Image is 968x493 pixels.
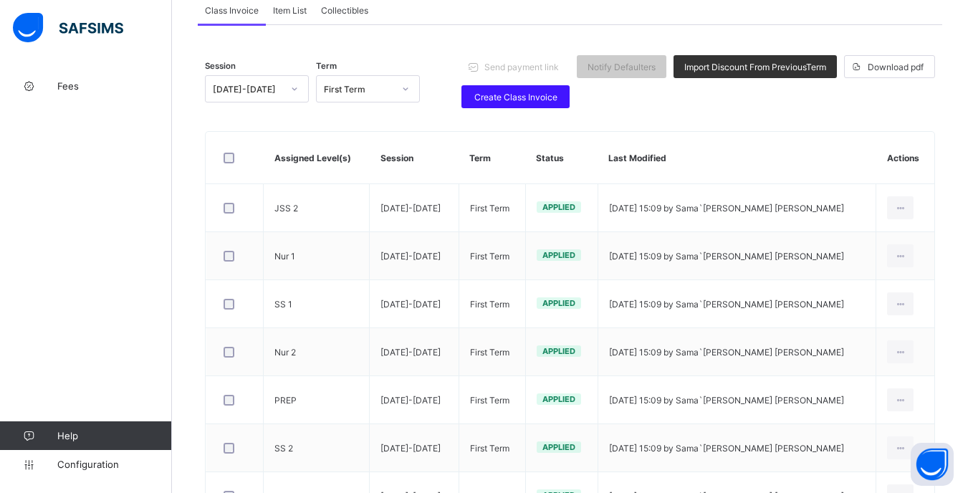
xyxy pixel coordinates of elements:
td: SS 1 [264,280,370,328]
span: Applied [542,394,575,404]
span: Create Class Invoice [472,92,559,102]
td: [DATE] 15:09 by Sama`[PERSON_NAME] [PERSON_NAME] [598,376,876,424]
span: Collectibles [321,5,368,16]
span: Term [316,61,337,71]
span: Item List [273,5,307,16]
td: First Term [459,328,525,376]
span: Applied [542,442,575,452]
span: Class Invoice [205,5,259,16]
td: [DATE] 15:09 by Sama`[PERSON_NAME] [PERSON_NAME] [598,280,876,328]
td: [DATE] 15:09 by Sama`[PERSON_NAME] [PERSON_NAME] [598,424,876,472]
td: [DATE]-[DATE] [370,424,459,472]
td: [DATE]-[DATE] [370,280,459,328]
td: First Term [459,280,525,328]
div: First Term [324,84,393,95]
td: [DATE] 15:09 by Sama`[PERSON_NAME] [PERSON_NAME] [598,184,876,232]
span: Send payment link [484,62,559,72]
span: Session [205,61,236,71]
span: Import Discount From Previous Term [684,62,826,72]
td: First Term [459,424,525,472]
td: Nur 2 [264,328,370,376]
span: Download pdf [868,62,924,72]
td: First Term [459,184,525,232]
span: Applied [542,346,575,356]
th: Assigned Level(s) [264,132,370,184]
td: SS 2 [264,424,370,472]
td: First Term [459,376,525,424]
td: [DATE]-[DATE] [370,184,459,232]
td: PREP [264,376,370,424]
div: [DATE]-[DATE] [213,84,282,95]
th: Session [370,132,459,184]
td: [DATE]-[DATE] [370,328,459,376]
th: Status [525,132,598,184]
span: Applied [542,202,575,212]
td: JSS 2 [264,184,370,232]
td: Nur 1 [264,232,370,280]
span: Help [57,430,171,441]
th: Term [459,132,525,184]
td: First Term [459,232,525,280]
span: Configuration [57,459,171,470]
span: Applied [542,298,575,308]
td: [DATE] 15:09 by Sama`[PERSON_NAME] [PERSON_NAME] [598,232,876,280]
td: [DATE]-[DATE] [370,232,459,280]
th: Last Modified [598,132,876,184]
td: [DATE] 15:09 by Sama`[PERSON_NAME] [PERSON_NAME] [598,328,876,376]
td: [DATE]-[DATE] [370,376,459,424]
button: Open asap [911,443,954,486]
img: safsims [13,13,123,43]
span: Notify Defaulters [588,62,656,72]
span: Applied [542,250,575,260]
span: Fees [57,80,172,92]
th: Actions [876,132,934,184]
